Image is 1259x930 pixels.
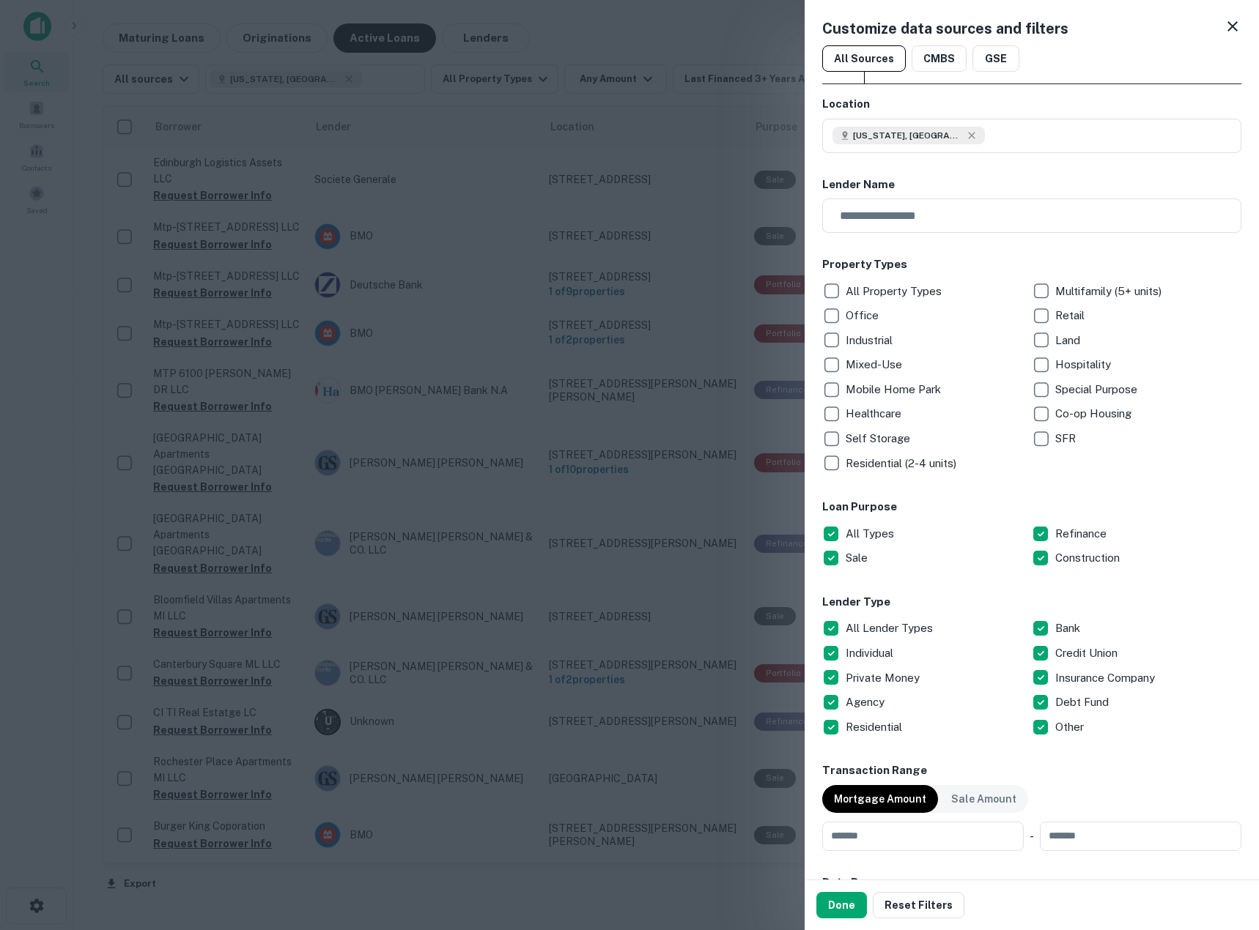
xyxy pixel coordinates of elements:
p: Special Purpose [1055,381,1140,398]
p: Individual [846,644,896,662]
button: All Sources [822,45,906,72]
button: CMBS [912,45,967,72]
span: [US_STATE], [GEOGRAPHIC_DATA] [853,129,963,142]
p: Construction [1055,549,1123,567]
p: Debt Fund [1055,693,1112,711]
h6: Date Range [822,874,1241,891]
button: Reset Filters [873,892,964,918]
p: Land [1055,332,1083,349]
h6: Location [822,96,1241,113]
p: Residential [846,718,905,736]
p: Industrial [846,332,896,349]
p: Healthcare [846,405,904,423]
div: - [1030,822,1034,851]
button: Done [816,892,867,918]
p: Residential (2-4 units) [846,455,959,472]
p: SFR [1055,430,1079,447]
p: Multifamily (5+ units) [1055,283,1164,300]
h5: Customize data sources and filters [822,18,1068,40]
h6: Lender Type [822,594,1241,611]
p: Co-op Housing [1055,405,1134,423]
p: Refinance [1055,525,1110,543]
p: Agency [846,693,887,711]
p: Sale [846,549,871,567]
p: Private Money [846,669,923,687]
h6: Property Types [822,256,1241,273]
button: GSE [972,45,1019,72]
h6: Loan Purpose [822,499,1241,516]
p: Bank [1055,620,1083,637]
p: Office [846,307,882,324]
p: Retail [1055,307,1088,324]
p: Mixed-Use [846,356,905,373]
iframe: Chat Widget [1186,766,1259,836]
h6: Lender Name [822,176,1241,193]
h6: Transaction Range [822,762,1241,779]
p: Insurance Company [1055,669,1158,687]
p: Mortgage Amount [834,791,926,807]
p: All Lender Types [846,620,936,637]
p: All Types [846,525,897,543]
p: Self Storage [846,430,913,447]
p: Other [1055,718,1087,736]
p: Hospitality [1055,356,1114,373]
p: Mobile Home Park [846,381,944,398]
p: Credit Union [1055,644,1120,662]
p: Sale Amount [951,791,1016,807]
p: All Property Types [846,283,945,300]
